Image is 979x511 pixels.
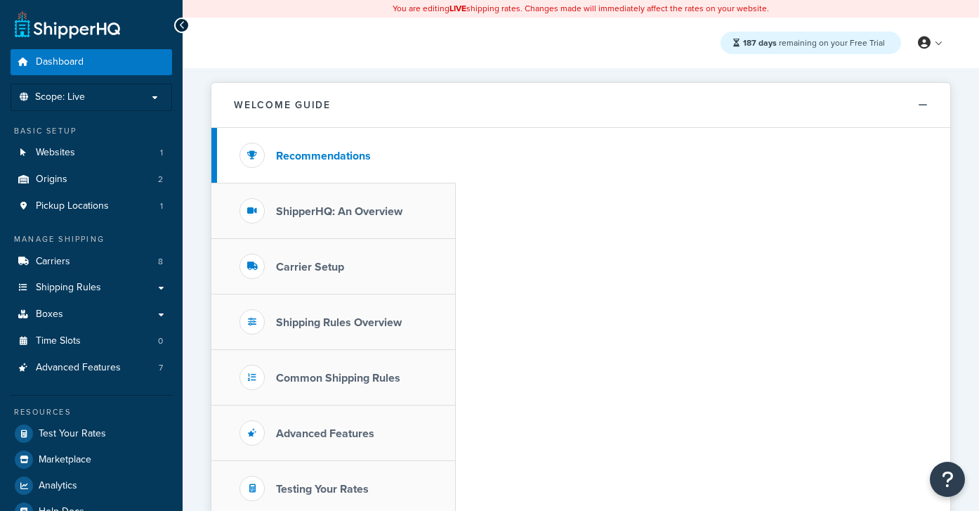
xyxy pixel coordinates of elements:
[743,37,777,49] strong: 187 days
[11,473,172,498] a: Analytics
[36,200,109,212] span: Pickup Locations
[11,249,172,275] li: Carriers
[158,335,163,347] span: 0
[276,483,369,496] h3: Testing Your Rates
[36,56,84,68] span: Dashboard
[276,205,402,218] h3: ShipperHQ: An Overview
[11,125,172,137] div: Basic Setup
[160,200,163,212] span: 1
[39,454,91,466] span: Marketplace
[39,428,106,440] span: Test Your Rates
[11,249,172,275] a: Carriers8
[35,91,85,103] span: Scope: Live
[11,328,172,354] li: Time Slots
[36,147,75,159] span: Websites
[11,355,172,381] li: Advanced Features
[11,233,172,245] div: Manage Shipping
[276,316,402,329] h3: Shipping Rules Overview
[11,328,172,354] a: Time Slots0
[36,335,81,347] span: Time Slots
[158,256,163,268] span: 8
[211,83,950,128] button: Welcome Guide
[36,256,70,268] span: Carriers
[11,447,172,472] a: Marketplace
[158,174,163,186] span: 2
[11,406,172,418] div: Resources
[276,261,344,273] h3: Carrier Setup
[11,421,172,446] a: Test Your Rates
[276,427,374,440] h3: Advanced Features
[11,49,172,75] a: Dashboard
[11,167,172,193] a: Origins2
[36,174,67,186] span: Origins
[11,355,172,381] a: Advanced Features7
[743,37,885,49] span: remaining on your Free Trial
[11,193,172,219] a: Pickup Locations1
[11,302,172,328] a: Boxes
[39,480,77,492] span: Analytics
[276,372,400,384] h3: Common Shipping Rules
[449,2,466,15] b: LIVE
[36,282,101,294] span: Shipping Rules
[276,150,371,162] h3: Recommendations
[11,167,172,193] li: Origins
[930,462,965,497] button: Open Resource Center
[11,275,172,301] a: Shipping Rules
[234,100,331,110] h2: Welcome Guide
[159,362,163,374] span: 7
[160,147,163,159] span: 1
[36,309,63,321] span: Boxes
[11,140,172,166] li: Websites
[11,140,172,166] a: Websites1
[11,193,172,219] li: Pickup Locations
[36,362,121,374] span: Advanced Features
